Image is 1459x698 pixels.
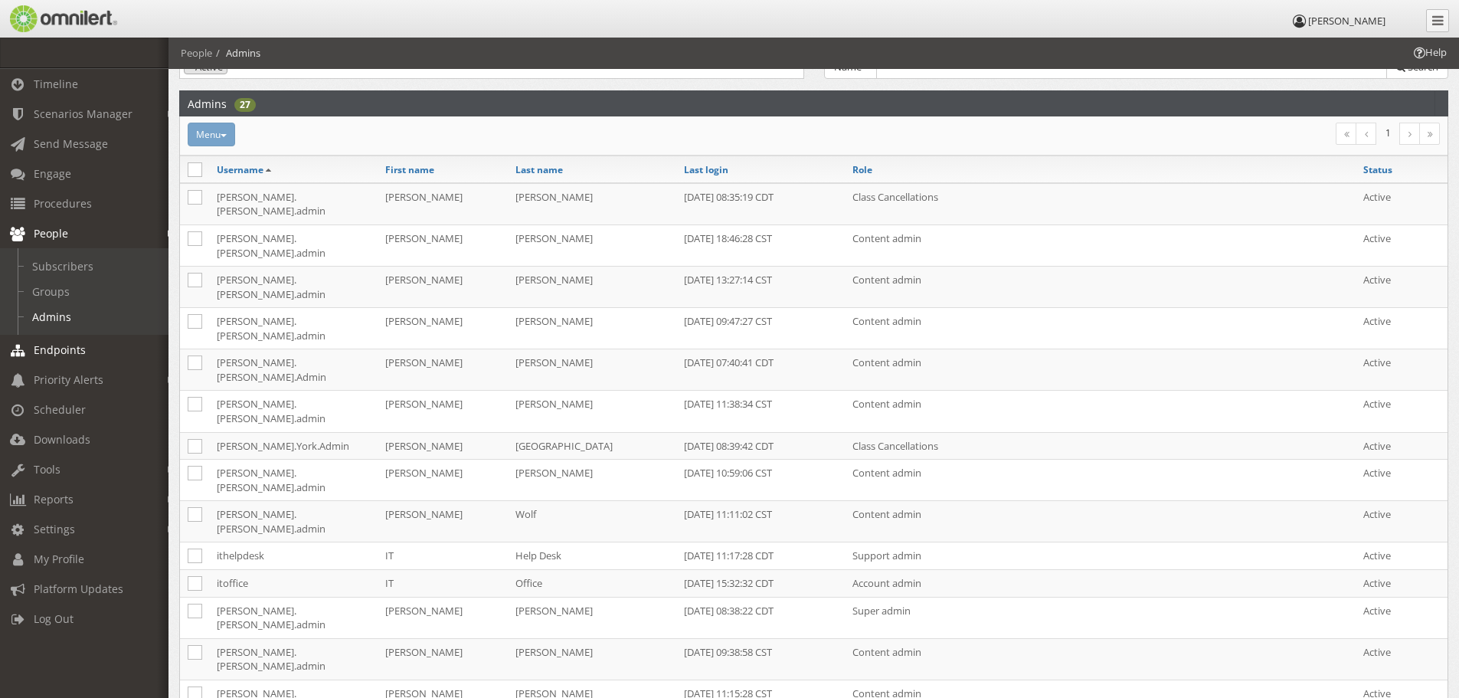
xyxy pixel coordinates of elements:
[845,183,1356,225] td: Class Cancellations
[845,638,1356,680] td: Content admin
[34,402,86,417] span: Scheduler
[1336,123,1356,145] a: First
[209,391,378,432] td: [PERSON_NAME].[PERSON_NAME].admin
[209,224,378,266] td: [PERSON_NAME].[PERSON_NAME].admin
[508,638,676,680] td: [PERSON_NAME]
[378,349,508,391] td: [PERSON_NAME]
[378,501,508,542] td: [PERSON_NAME]
[845,597,1356,638] td: Super admin
[1356,267,1448,308] td: Active
[188,91,227,116] h2: Admins
[8,5,117,32] img: Omnilert
[1356,183,1448,225] td: Active
[34,432,90,447] span: Downloads
[181,46,212,61] li: People
[1356,224,1448,266] td: Active
[378,308,508,349] td: [PERSON_NAME]
[1419,123,1440,145] a: Last
[676,542,845,570] td: [DATE] 11:17:28 CDT
[209,638,378,680] td: [PERSON_NAME].[PERSON_NAME].admin
[845,460,1356,501] td: Content admin
[676,638,845,680] td: [DATE] 09:38:58 CST
[34,136,108,151] span: Send Message
[676,460,845,501] td: [DATE] 10:59:06 CST
[1356,501,1448,542] td: Active
[209,501,378,542] td: [PERSON_NAME].[PERSON_NAME].admin
[378,638,508,680] td: [PERSON_NAME]
[852,163,872,176] a: Role
[845,308,1356,349] td: Content admin
[1356,391,1448,432] td: Active
[1356,597,1448,638] td: Active
[1308,14,1385,28] span: [PERSON_NAME]
[1356,432,1448,460] td: Active
[676,391,845,432] td: [DATE] 11:38:34 CST
[845,569,1356,597] td: Account admin
[385,163,434,176] a: First name
[209,267,378,308] td: [PERSON_NAME].[PERSON_NAME].admin
[508,501,676,542] td: Wolf
[508,542,676,570] td: Help Desk
[209,460,378,501] td: [PERSON_NAME].[PERSON_NAME].admin
[845,432,1356,460] td: Class Cancellations
[1412,45,1447,60] span: Help
[217,163,263,176] a: Username
[684,163,728,176] a: Last login
[378,224,508,266] td: [PERSON_NAME]
[1376,123,1400,143] li: 1
[1408,60,1438,74] span: Search
[1363,163,1392,176] a: Status
[676,308,845,349] td: [DATE] 09:47:27 CST
[209,349,378,391] td: [PERSON_NAME].[PERSON_NAME].Admin
[212,46,260,61] li: Admins
[209,308,378,349] td: [PERSON_NAME].[PERSON_NAME].admin
[378,267,508,308] td: [PERSON_NAME]
[508,267,676,308] td: [PERSON_NAME]
[508,308,676,349] td: [PERSON_NAME]
[378,597,508,638] td: [PERSON_NAME]
[34,582,123,596] span: Platform Updates
[378,542,508,570] td: IT
[34,462,61,477] span: Tools
[378,183,508,225] td: [PERSON_NAME]
[209,432,378,460] td: [PERSON_NAME].York.Admin
[34,611,74,626] span: Log Out
[1356,542,1448,570] td: Active
[209,597,378,638] td: [PERSON_NAME].[PERSON_NAME].admin
[34,372,103,387] span: Priority Alerts
[378,391,508,432] td: [PERSON_NAME]
[378,569,508,597] td: IT
[676,597,845,638] td: [DATE] 08:38:22 CDT
[508,432,676,460] td: [GEOGRAPHIC_DATA]
[378,432,508,460] td: [PERSON_NAME]
[234,98,256,112] div: 27
[34,492,74,506] span: Reports
[508,183,676,225] td: [PERSON_NAME]
[1356,569,1448,597] td: Active
[34,166,71,181] span: Engage
[34,226,68,241] span: People
[676,224,845,266] td: [DATE] 18:46:28 CST
[676,569,845,597] td: [DATE] 15:32:32 CDT
[508,569,676,597] td: Office
[508,391,676,432] td: [PERSON_NAME]
[34,196,92,211] span: Procedures
[845,224,1356,266] td: Content admin
[34,342,86,357] span: Endpoints
[378,460,508,501] td: [PERSON_NAME]
[1356,638,1448,680] td: Active
[676,183,845,225] td: [DATE] 08:35:19 CDT
[845,391,1356,432] td: Content admin
[508,349,676,391] td: [PERSON_NAME]
[1399,123,1420,145] a: Next
[845,501,1356,542] td: Content admin
[34,552,84,566] span: My Profile
[1426,9,1449,32] a: Collapse Menu
[34,11,66,25] span: Help
[515,163,563,176] a: Last name
[676,349,845,391] td: [DATE] 07:40:41 CDT
[845,267,1356,308] td: Content admin
[1356,349,1448,391] td: Active
[1356,123,1376,145] a: Previous
[1356,460,1448,501] td: Active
